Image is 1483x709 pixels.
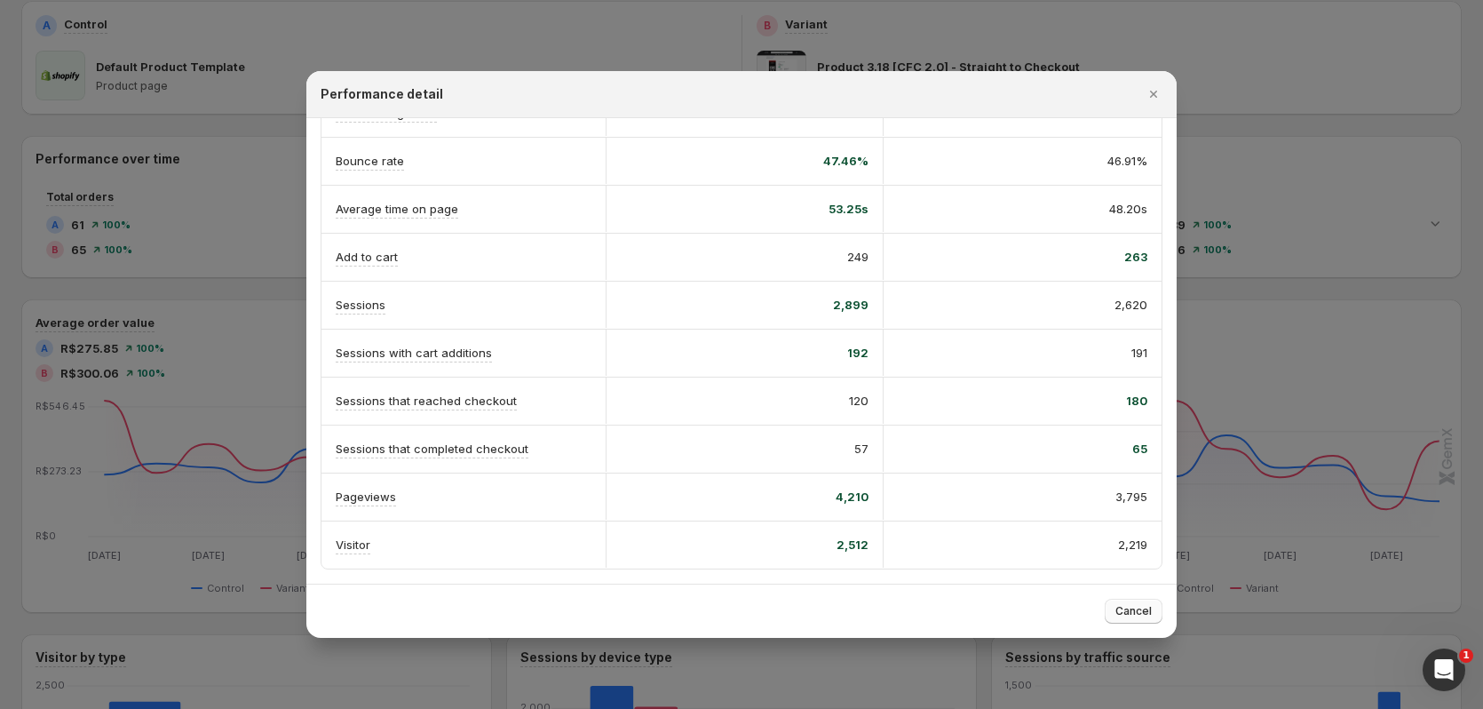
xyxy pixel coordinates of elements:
span: 192 [847,344,868,362]
span: 4,210 [836,488,868,506]
span: 191 [1131,344,1147,362]
span: 57 [854,440,868,458]
p: Average time on page [336,200,458,218]
iframe: Intercom live chat [1423,649,1465,691]
span: 2,899 [833,296,868,314]
span: 2,219 [1118,536,1147,554]
button: Close [1141,82,1166,107]
span: 47.46% [823,152,868,170]
p: Sessions that completed checkout [336,440,528,458]
span: 2,620 [1114,296,1147,314]
p: Visitor [336,536,370,554]
span: 249 [847,248,868,266]
span: 263 [1124,248,1147,266]
span: 65 [1132,440,1147,458]
p: Pageviews [336,488,396,506]
p: Sessions with cart additions [336,344,492,362]
span: 48.20s [1109,200,1147,218]
span: 180 [1126,392,1147,410]
h2: Performance detail [321,85,443,103]
p: Sessions that reached checkout [336,392,517,410]
span: 2,512 [837,536,868,554]
span: Cancel [1115,604,1152,618]
span: 3,795 [1115,488,1147,506]
span: 120 [849,392,868,410]
p: Add to cart [336,248,398,266]
p: Bounce rate [336,152,404,170]
p: Sessions [336,296,385,314]
span: 53.25s [829,200,868,218]
span: 46.91% [1107,152,1147,170]
button: Cancel [1105,599,1162,624]
span: 1 [1459,649,1473,663]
